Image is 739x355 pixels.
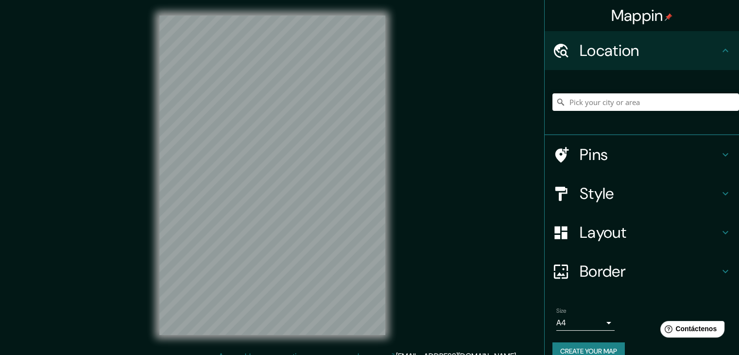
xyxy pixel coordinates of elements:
label: Size [556,307,567,315]
input: Pick your city or area [552,93,739,111]
h4: Location [580,41,720,60]
div: Location [545,31,739,70]
div: Style [545,174,739,213]
h4: Layout [580,223,720,242]
h4: Style [580,184,720,203]
img: pin-icon.png [665,13,672,21]
div: A4 [556,315,615,331]
div: Pins [545,135,739,174]
h4: Pins [580,145,720,164]
div: Layout [545,213,739,252]
h4: Mappin [611,6,673,25]
canvas: Map [159,16,385,335]
div: Border [545,252,739,291]
iframe: Lanzador de widgets de ayuda [653,317,728,344]
h4: Border [580,262,720,281]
